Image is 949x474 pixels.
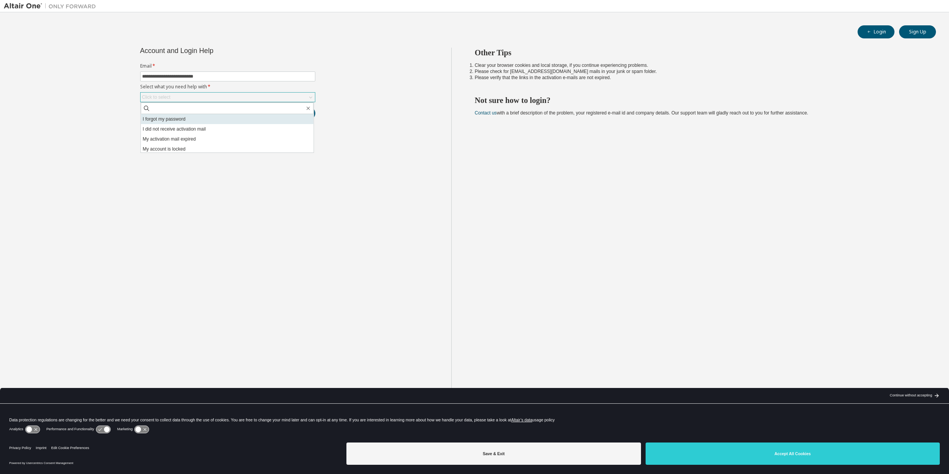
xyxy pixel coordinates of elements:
[140,84,315,90] label: Select what you need help with
[142,94,171,100] div: Click to select
[899,25,936,38] button: Sign Up
[475,62,922,68] li: Clear your browser cookies and local storage, if you continue experiencing problems.
[140,63,315,69] label: Email
[475,75,922,81] li: Please verify that the links in the activation e-mails are not expired.
[141,114,314,124] li: I forgot my password
[141,93,315,102] div: Click to select
[475,48,922,58] h2: Other Tips
[475,95,922,105] h2: Not sure how to login?
[475,110,497,116] a: Contact us
[858,25,894,38] button: Login
[475,68,922,75] li: Please check for [EMAIL_ADDRESS][DOMAIN_NAME] mails in your junk or spam folder.
[475,110,808,116] span: with a brief description of the problem, your registered e-mail id and company details. Our suppo...
[140,48,280,54] div: Account and Login Help
[4,2,100,10] img: Altair One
